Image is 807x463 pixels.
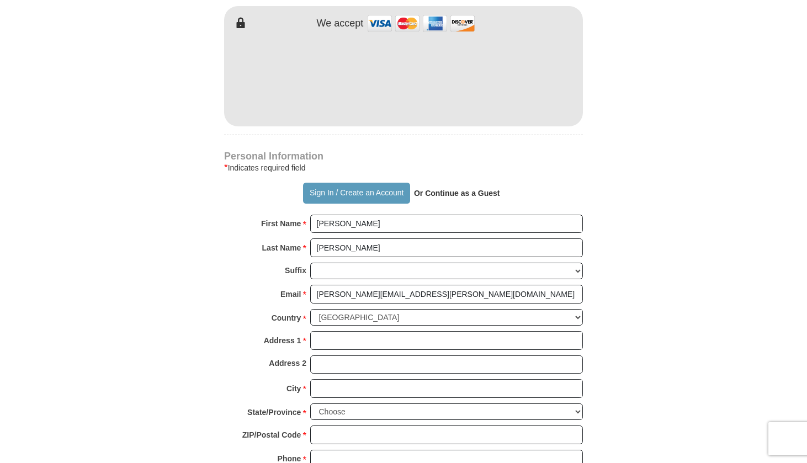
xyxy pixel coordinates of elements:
strong: Or Continue as a Guest [414,189,500,198]
strong: Address 2 [269,355,306,371]
strong: City [286,381,301,396]
h4: Personal Information [224,152,583,161]
strong: Email [280,286,301,302]
img: credit cards accepted [366,12,476,35]
strong: ZIP/Postal Code [242,427,301,443]
strong: First Name [261,216,301,231]
strong: Suffix [285,263,306,278]
h4: We accept [317,18,364,30]
button: Sign In / Create an Account [303,183,410,204]
strong: Country [272,310,301,326]
strong: Address 1 [264,333,301,348]
strong: State/Province [247,405,301,420]
div: Indicates required field [224,161,583,174]
strong: Last Name [262,240,301,256]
